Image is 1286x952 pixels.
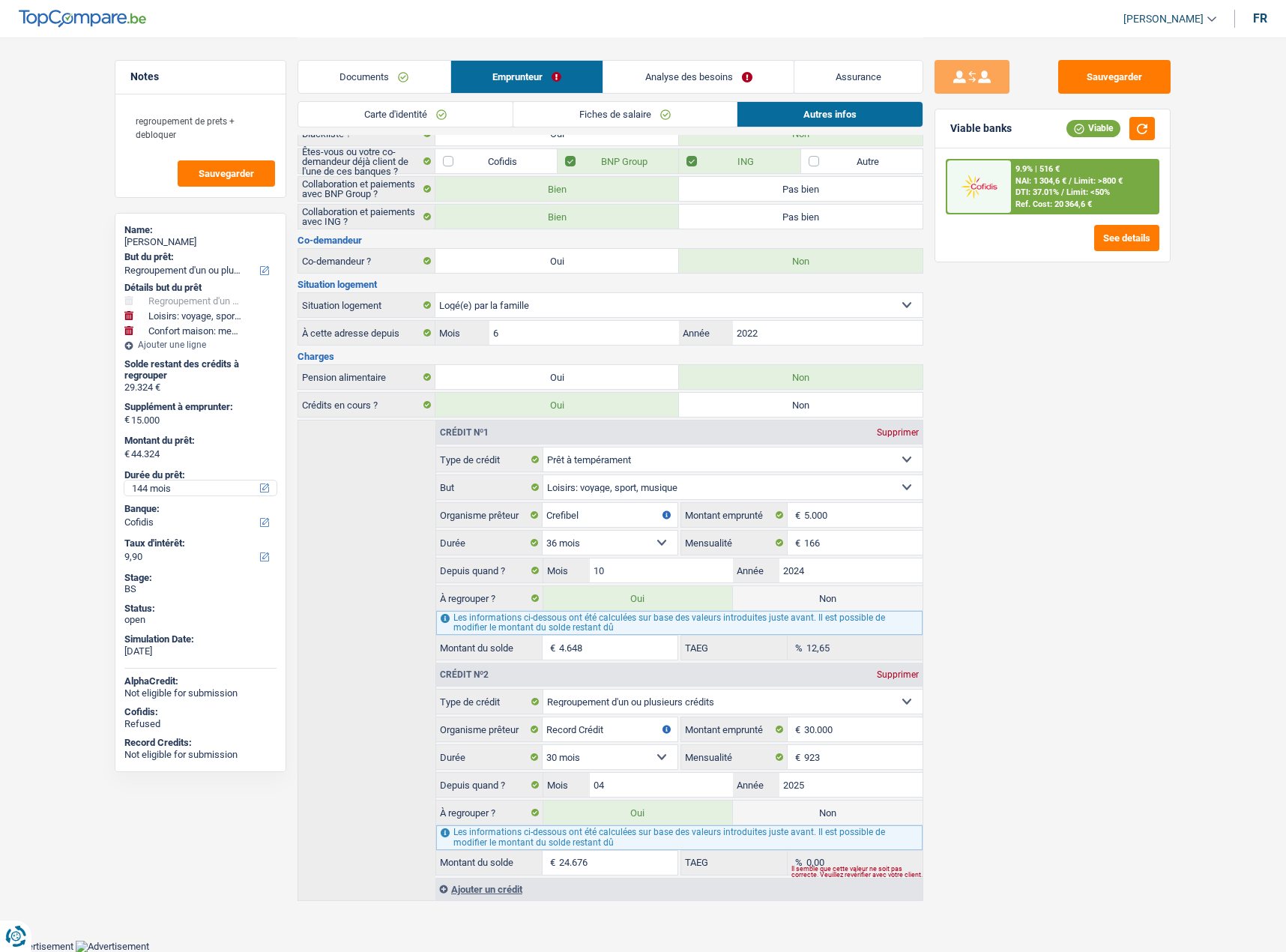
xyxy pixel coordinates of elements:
span: NAI: 1 304,6 € [1015,176,1066,186]
div: 9.9% | 516 € [1015,164,1060,174]
label: But [436,475,543,499]
span: / [1069,176,1072,186]
label: TAEG [681,636,788,660]
span: € [788,745,804,769]
h3: Charges [298,352,923,361]
label: Oui [543,801,733,825]
span: % [788,636,806,660]
label: Oui [435,249,679,273]
input: MM [489,321,679,345]
label: Durée [436,531,543,555]
label: Année [733,773,779,797]
div: open [124,614,277,626]
div: Ajouter un crédit [435,878,923,900]
button: Sauvegarder [178,160,275,187]
label: Montant emprunté [681,503,788,527]
div: Détails but du prêt [124,282,277,294]
label: Bien [435,177,679,201]
span: Limit: <50% [1066,187,1110,197]
a: Autres infos [737,102,923,127]
label: Mensualité [681,531,788,555]
div: Supprimer [873,428,923,437]
label: Mois [543,773,590,797]
label: Montant du solde [436,636,543,660]
a: Carte d'identité [298,102,513,127]
span: € [543,636,559,660]
a: Emprunteur [451,61,603,93]
span: / [1061,187,1064,197]
a: [PERSON_NAME] [1111,7,1216,31]
label: Montant emprunté [681,717,788,741]
div: 29.324 € [124,382,277,394]
label: Non [733,801,923,825]
img: TopCompare Logo [19,10,146,28]
label: Pension alimentaire [298,365,435,389]
div: Not eligible for submission [124,687,277,699]
label: Bien [435,205,679,229]
label: Situation logement [298,293,435,317]
label: Oui [435,365,679,389]
span: DTI: 37.01% [1015,187,1059,197]
label: Supplément à emprunter: [124,401,274,413]
div: Name: [124,224,277,236]
div: Status: [124,603,277,615]
div: BS [124,583,277,595]
div: Not eligible for submission [124,749,277,761]
input: AAAA [779,773,923,797]
button: Sauvegarder [1058,60,1171,94]
div: Simulation Date: [124,633,277,645]
label: Banque: [124,503,274,515]
span: € [788,531,804,555]
label: Pas bien [679,177,923,201]
label: BNP Group [558,149,679,173]
div: Viable [1066,120,1120,136]
input: AAAA [779,558,923,582]
div: AlphaCredit: [124,675,277,687]
span: [PERSON_NAME] [1123,13,1204,25]
span: € [788,503,804,527]
label: Mois [435,321,489,345]
div: Viable banks [950,122,1012,135]
span: € [124,414,130,426]
span: € [543,851,559,875]
a: Fiches de salaire [513,102,737,127]
label: Non [679,393,923,417]
a: Documents [298,61,450,93]
label: But du prêt: [124,251,274,263]
div: fr [1253,11,1267,25]
div: Record Credits: [124,737,277,749]
label: Durée [436,745,543,769]
label: Montant du prêt: [124,435,274,447]
h3: Situation logement [298,280,923,289]
label: Durée du prêt: [124,469,274,481]
div: Ref. Cost: 20 364,6 € [1015,199,1092,209]
div: [DATE] [124,645,277,657]
label: TAEG [681,851,788,875]
span: % [788,851,806,875]
label: À cette adresse depuis [298,321,435,345]
label: Crédits en cours ? [298,393,435,417]
a: Assurance [794,61,923,93]
span: Sauvegarder [199,169,254,178]
label: Taux d'intérêt: [124,537,274,549]
input: AAAA [733,321,923,345]
label: Cofidis [435,149,557,173]
div: Il semble que cette valeur ne soit pas correcte. Veuillez revérifier avec votre client. [791,869,923,875]
label: Êtes-vous ou votre co-demandeur déjà client de l'une de ces banques ? [298,149,435,173]
label: Mensualité [681,745,788,769]
label: Année [733,558,779,582]
span: € [788,717,804,741]
div: Stage: [124,572,277,584]
label: Type de crédit [436,690,543,714]
div: Les informations ci-dessous ont été calculées sur base des valeurs introduites juste avant. Il es... [436,825,923,849]
label: Pas bien [679,205,923,229]
label: À regrouper ? [436,586,543,610]
label: À regrouper ? [436,801,543,825]
input: MM [590,558,733,582]
label: Année [679,321,732,345]
label: Oui [543,586,733,610]
label: ING [679,149,800,173]
label: Depuis quand ? [436,773,543,797]
input: MM [590,773,733,797]
a: Analyse des besoins [603,61,794,93]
